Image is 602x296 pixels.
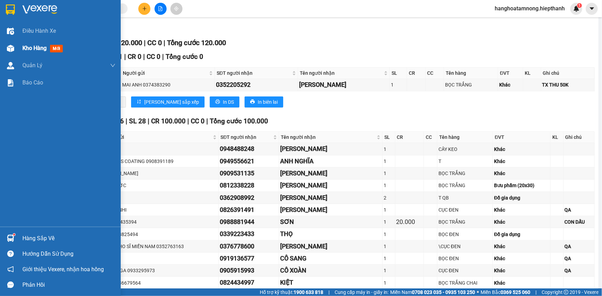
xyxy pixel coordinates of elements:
[438,255,492,262] div: BỌC ĐEN
[101,206,217,214] div: THẠCH NHI
[245,96,283,108] button: printerIn biên lai
[220,193,278,203] div: 0362908992
[279,155,383,167] td: ANH NGHĨA
[22,45,47,51] span: Kho hàng
[138,3,150,15] button: plus
[494,243,549,250] div: Khác
[123,69,208,77] span: Người gửi
[147,39,162,47] span: CC 0
[279,180,383,192] td: THÚY UYÊN
[50,45,63,52] span: mới
[162,53,164,61] span: |
[494,267,549,274] div: Khác
[279,253,383,265] td: CÔ SANG
[219,143,279,155] td: 0948488248
[426,68,444,79] th: CC
[384,145,394,153] div: 1
[191,117,205,125] span: CC 0
[220,242,278,251] div: 0376778600
[7,45,14,52] img: warehouse-icon
[390,288,475,296] span: Miền Nam
[280,193,381,203] div: [PERSON_NAME]
[280,144,381,154] div: [PERSON_NAME]
[220,181,278,190] div: 0812338228
[13,234,15,236] sup: 1
[565,267,593,274] div: QA
[147,53,160,61] span: CC 0
[155,3,167,15] button: file-add
[489,4,570,13] span: hanghoatamnong.hiepthanh
[565,206,593,214] div: QA
[6,4,15,15] img: logo-vxr
[217,69,291,77] span: SĐT người nhận
[223,98,234,106] span: In DS
[438,145,492,153] div: CÂY KEO
[573,6,580,12] img: icon-new-feature
[101,231,217,238] div: HẢI 0768825494
[219,180,279,192] td: 0812338228
[438,157,492,165] div: T
[219,253,279,265] td: 0919136577
[101,267,217,274] div: HẰNG NGA 0933295973
[279,192,383,204] td: NGUYỄN XUÂN MY
[494,218,549,226] div: Khác
[279,216,383,228] td: SƠN
[219,216,279,228] td: 0988881944
[494,182,549,189] div: Bưu phẩm (20x30)
[444,68,498,79] th: Tên hàng
[206,117,208,125] span: |
[250,99,255,105] span: printer
[219,265,279,277] td: 0905915993
[220,205,278,215] div: 0826391491
[215,79,298,91] td: 0352205292
[170,3,182,15] button: aim
[280,266,381,275] div: CÔ XOÀN
[167,39,226,47] span: Tổng cước 120.000
[501,289,530,295] strong: 0369 525 060
[210,96,239,108] button: printerIn DS
[494,279,549,287] div: Khác
[7,282,14,288] span: message
[142,6,147,11] span: plus
[438,267,492,274] div: CỤC ĐEN
[384,182,394,189] div: 1
[101,218,217,226] div: ÂN 0909435394
[7,62,14,69] img: warehouse-icon
[22,233,116,244] div: Hàng sắp về
[390,68,407,79] th: SL
[220,133,272,141] span: SĐT người nhận
[279,167,383,180] td: HÙNG ĐÀO
[101,170,217,177] div: [PERSON_NAME]
[437,132,493,143] th: Tên hàng
[144,98,199,106] span: [PERSON_NAME] sắp xếp
[148,117,149,125] span: |
[280,205,381,215] div: [PERSON_NAME]
[481,288,530,296] span: Miền Bắc
[438,231,492,238] div: BỌC ĐEN
[101,255,217,262] div: QUÝ
[101,182,217,189] div: TÝ PHƯỚC
[220,254,278,263] div: 0919136577
[328,288,329,296] span: |
[384,206,394,214] div: 1
[129,117,146,125] span: SL 28
[126,117,127,125] span: |
[445,81,497,89] div: BỌC TRẮNG
[281,133,375,141] span: Tên người nhận
[216,80,297,90] div: 0352205292
[166,53,203,61] span: Tổng cước 0
[22,61,42,70] span: Quản Lý
[219,204,279,216] td: 0826391491
[384,267,394,274] div: 1
[384,279,394,287] div: 1
[565,218,593,226] div: CON DẤU
[280,169,381,178] div: [PERSON_NAME]
[22,78,43,87] span: Báo cáo
[101,243,217,250] div: TỔNG KHO SĨ MIỀN NAM 0352763163
[220,278,278,287] div: 0824434997
[122,81,214,89] div: MAI ANH 0374383290
[300,69,383,77] span: Tên người nhận
[535,288,536,296] span: |
[424,132,437,143] th: CC
[384,231,394,238] div: 1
